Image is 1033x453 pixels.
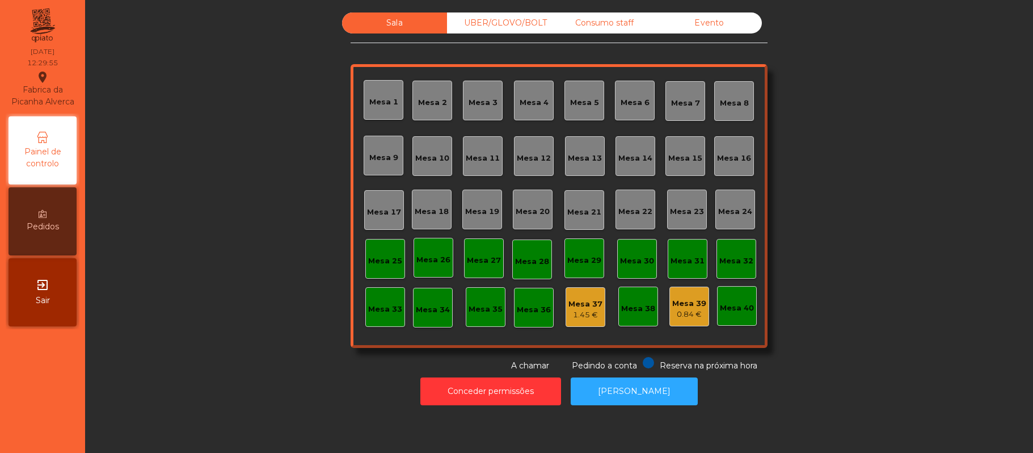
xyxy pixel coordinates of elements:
[571,378,698,405] button: [PERSON_NAME]
[720,98,749,109] div: Mesa 8
[568,153,602,164] div: Mesa 13
[660,360,757,371] span: Reserva na próxima hora
[467,255,501,266] div: Mesa 27
[342,12,447,33] div: Sala
[657,12,762,33] div: Evento
[369,97,398,108] div: Mesa 1
[717,153,751,164] div: Mesa 16
[672,298,706,309] div: Mesa 39
[465,206,499,217] div: Mesa 19
[671,255,705,267] div: Mesa 31
[570,97,599,108] div: Mesa 5
[11,146,74,170] span: Painel de controlo
[369,152,398,163] div: Mesa 9
[618,153,652,164] div: Mesa 14
[368,255,402,267] div: Mesa 25
[618,206,652,217] div: Mesa 22
[368,304,402,315] div: Mesa 33
[416,254,450,266] div: Mesa 26
[27,221,59,233] span: Pedidos
[36,70,49,84] i: location_on
[672,309,706,320] div: 0.84 €
[517,304,551,316] div: Mesa 36
[367,207,401,218] div: Mesa 17
[415,206,449,217] div: Mesa 18
[469,304,503,315] div: Mesa 35
[517,153,551,164] div: Mesa 12
[720,303,754,314] div: Mesa 40
[552,12,657,33] div: Consumo staff
[415,153,449,164] div: Mesa 10
[469,97,497,108] div: Mesa 3
[620,255,654,267] div: Mesa 30
[27,58,58,68] div: 12:29:55
[28,6,56,45] img: qpiato
[447,12,552,33] div: UBER/GLOVO/BOLT
[516,206,550,217] div: Mesa 20
[567,207,601,218] div: Mesa 21
[515,256,549,267] div: Mesa 28
[718,206,752,217] div: Mesa 24
[621,303,655,314] div: Mesa 38
[719,255,753,267] div: Mesa 32
[668,153,702,164] div: Mesa 15
[420,378,561,405] button: Conceder permissões
[416,304,450,316] div: Mesa 34
[671,98,700,109] div: Mesa 7
[670,206,704,217] div: Mesa 23
[568,299,602,310] div: Mesa 37
[36,278,49,292] i: exit_to_app
[31,47,54,57] div: [DATE]
[511,360,549,371] span: A chamar
[466,153,500,164] div: Mesa 11
[567,255,601,266] div: Mesa 29
[621,97,650,108] div: Mesa 6
[418,97,447,108] div: Mesa 2
[568,309,602,321] div: 1.45 €
[572,360,637,371] span: Pedindo a conta
[36,295,50,307] span: Sair
[520,97,549,108] div: Mesa 4
[9,70,76,108] div: Fabrica da Picanha Alverca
